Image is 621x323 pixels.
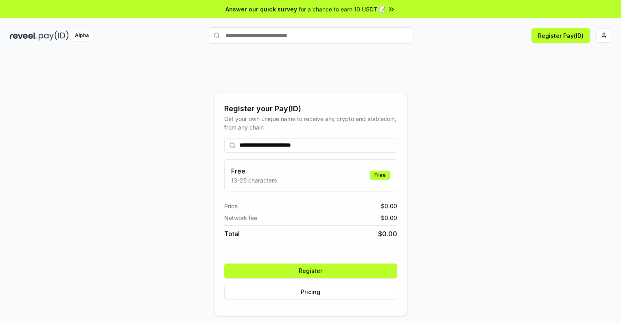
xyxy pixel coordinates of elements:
[224,285,397,299] button: Pricing
[231,176,277,185] p: 13-25 characters
[224,114,397,132] div: Get your own unique name to receive any crypto and stablecoin, from any chain
[531,28,590,43] button: Register Pay(ID)
[381,213,397,222] span: $ 0.00
[378,229,397,239] span: $ 0.00
[370,171,390,180] div: Free
[381,202,397,210] span: $ 0.00
[231,166,277,176] h3: Free
[224,229,240,239] span: Total
[39,31,69,41] img: pay_id
[70,31,93,41] div: Alpha
[225,5,297,13] span: Answer our quick survey
[224,202,238,210] span: Price
[224,213,257,222] span: Network fee
[299,5,386,13] span: for a chance to earn 10 USDT 📝
[10,31,37,41] img: reveel_dark
[224,264,397,278] button: Register
[224,103,397,114] div: Register your Pay(ID)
